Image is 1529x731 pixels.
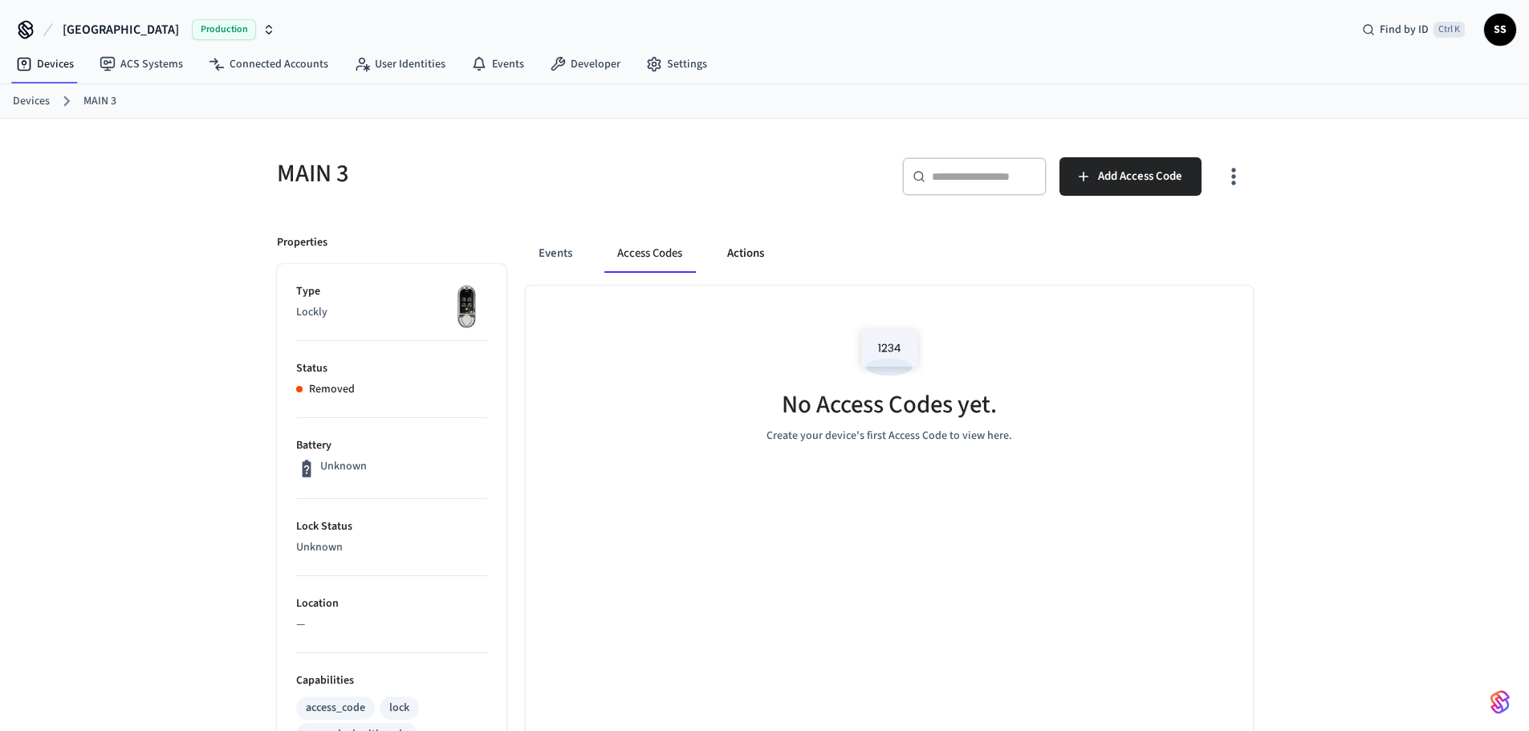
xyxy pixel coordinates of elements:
[1380,22,1429,38] span: Find by ID
[1059,157,1202,196] button: Add Access Code
[13,93,50,110] a: Devices
[537,50,633,79] a: Developer
[389,700,409,717] div: lock
[1486,15,1515,44] span: SS
[633,50,720,79] a: Settings
[296,304,487,321] p: Lockly
[296,518,487,535] p: Lock Status
[320,458,367,475] p: Unknown
[83,93,116,110] a: MAIN 3
[296,616,487,633] p: —
[447,283,487,331] img: Lockly Vision Lock, Front
[296,672,487,689] p: Capabilities
[1490,689,1510,715] img: SeamLogoGradient.69752ec5.svg
[277,234,327,251] p: Properties
[296,360,487,377] p: Status
[1433,22,1465,38] span: Ctrl K
[192,19,256,40] span: Production
[767,428,1012,445] p: Create your device's first Access Code to view here.
[296,437,487,454] p: Battery
[63,20,179,39] span: [GEOGRAPHIC_DATA]
[306,700,365,717] div: access_code
[296,539,487,556] p: Unknown
[3,50,87,79] a: Devices
[277,157,755,190] h5: MAIN 3
[309,381,355,398] p: Removed
[1484,14,1516,46] button: SS
[782,388,997,421] h5: No Access Codes yet.
[341,50,458,79] a: User Identities
[526,234,1253,273] div: ant example
[458,50,537,79] a: Events
[87,50,196,79] a: ACS Systems
[714,234,777,273] button: Actions
[196,50,341,79] a: Connected Accounts
[853,318,925,386] img: Access Codes Empty State
[296,595,487,612] p: Location
[296,283,487,300] p: Type
[526,234,585,273] button: Events
[604,234,695,273] button: Access Codes
[1349,15,1478,44] div: Find by IDCtrl K
[1098,166,1182,187] span: Add Access Code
